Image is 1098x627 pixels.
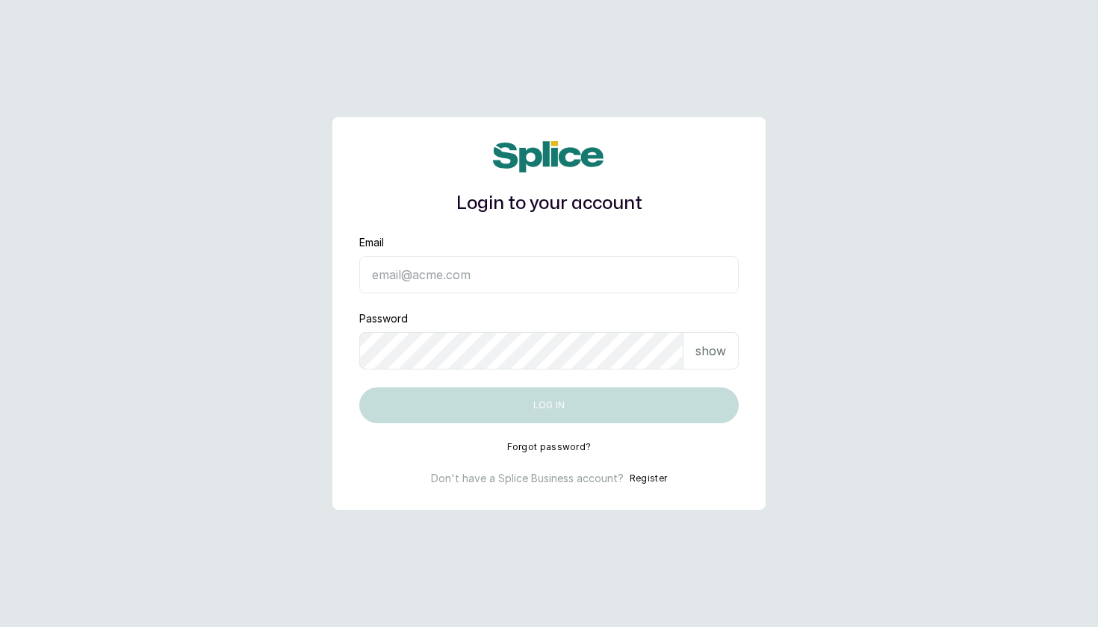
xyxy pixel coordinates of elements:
p: Don't have a Splice Business account? [431,471,624,486]
input: email@acme.com [359,256,739,293]
h1: Login to your account [359,190,739,217]
label: Email [359,235,384,250]
p: show [695,342,726,360]
button: Forgot password? [507,441,592,453]
button: Register [630,471,667,486]
label: Password [359,311,408,326]
button: Log in [359,387,739,423]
